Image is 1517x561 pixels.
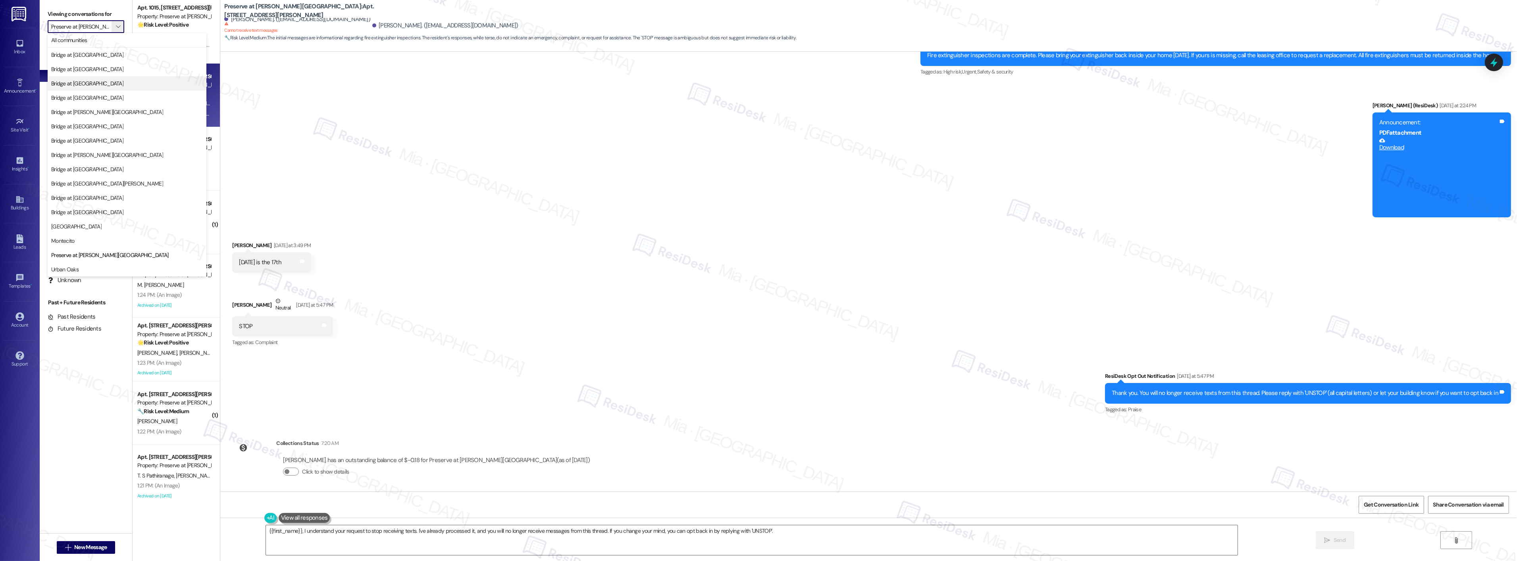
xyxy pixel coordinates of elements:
[116,23,120,30] i: 
[943,68,962,75] span: High risk ,
[57,541,116,554] button: New Message
[137,31,164,39] span: M. Mokobia
[276,439,319,447] div: Collections Status
[137,428,181,435] div: 1:22 PM: (An Image)
[137,281,184,288] span: M. [PERSON_NAME]
[1175,372,1214,380] div: [DATE] at 5:47 PM
[137,330,211,339] div: Property: Preserve at [PERSON_NAME][GEOGRAPHIC_DATA]
[1379,137,1498,151] a: Download
[51,20,112,33] input: All communities
[283,456,590,464] div: [PERSON_NAME] has an outstanding balance of $-0.18 for Preserve at [PERSON_NAME][GEOGRAPHIC_DATA]...
[1359,496,1424,514] button: Get Conversation Link
[232,241,311,252] div: [PERSON_NAME]
[51,208,123,216] span: Bridge at [GEOGRAPHIC_DATA]
[51,94,123,102] span: Bridge at [GEOGRAPHIC_DATA]
[48,313,96,321] div: Past Residents
[137,482,180,489] div: 1:21 PM: (An Image)
[137,359,181,366] div: 1:23 PM: (An Image)
[1324,537,1330,544] i: 
[372,21,518,30] div: [PERSON_NAME]. ([EMAIL_ADDRESS][DOMAIN_NAME])
[137,208,211,216] div: Property: Preserve at [PERSON_NAME][GEOGRAPHIC_DATA]
[137,339,189,346] strong: 🌟 Risk Level: Positive
[1316,531,1354,549] button: Send
[927,43,1498,60] div: Hi [PERSON_NAME] and [PERSON_NAME], Fire extinguisher inspections are complete. Please bring your...
[224,34,796,42] span: : The initial messages are informational regarding fire extinguisher inspections. The resident's ...
[1128,406,1141,413] span: Praise
[137,321,211,330] div: Apt. [STREET_ADDRESS][PERSON_NAME]
[137,199,211,208] div: Apt. [STREET_ADDRESS][PERSON_NAME]
[239,322,252,331] div: STOP
[48,8,124,20] label: Viewing conversations for
[4,115,36,136] a: Site Visit •
[319,439,339,447] div: 7:20 AM
[962,68,977,75] span: Urgent ,
[1112,389,1498,397] div: Thank you. You will no longer receive texts from this thread. Please reply with 'UNSTOP' (all cap...
[1364,501,1419,509] span: Get Conversation Link
[137,390,211,399] div: Apt. [STREET_ADDRESS][PERSON_NAME]
[4,271,36,292] a: Templates •
[51,237,75,245] span: Montecito
[51,222,102,230] span: [GEOGRAPHIC_DATA]
[51,36,87,44] span: All communities
[1428,496,1509,514] button: Share Conversation via email
[29,126,30,132] span: •
[27,165,29,170] span: •
[1373,101,1511,112] div: [PERSON_NAME] (ResiDesk)
[137,143,211,152] div: Property: Preserve at [PERSON_NAME][GEOGRAPHIC_DATA]
[224,15,370,23] div: [PERSON_NAME]. ([EMAIL_ADDRESS][DOMAIN_NAME])
[977,68,1013,75] span: Safety & security
[137,12,211,21] div: Property: Preserve at [PERSON_NAME][GEOGRAPHIC_DATA]
[232,297,333,316] div: [PERSON_NAME]
[274,297,292,313] div: Neutral
[12,7,28,21] img: ResiDesk Logo
[51,79,123,87] span: Bridge at [GEOGRAPHIC_DATA]
[224,21,277,33] sup: Cannot receive text messages
[137,271,211,279] div: Property: Preserve at [PERSON_NAME][GEOGRAPHIC_DATA]
[51,65,123,73] span: Bridge at [GEOGRAPHIC_DATA]
[1379,152,1498,211] iframe: Download https://res.cloudinary.com/residesk/image/upload/v1758133181/user-uploads/9824-175813318...
[137,4,211,12] div: Apt. 1015, [STREET_ADDRESS][PERSON_NAME]
[137,368,212,378] div: Archived on [DATE]
[4,154,36,175] a: Insights •
[51,108,163,116] span: Bridge at [PERSON_NAME][GEOGRAPHIC_DATA]
[40,226,132,234] div: Residents
[51,165,123,173] span: Bridge at [GEOGRAPHIC_DATA]
[4,310,36,331] a: Account
[1379,129,1421,137] b: PDF attachment
[137,453,211,461] div: Apt. [STREET_ADDRESS][PERSON_NAME]
[51,180,163,188] span: Bridge at [GEOGRAPHIC_DATA][PERSON_NAME]
[302,468,349,476] label: Click to show details
[272,241,311,250] div: [DATE] at 3:49 PM
[48,276,81,284] div: Unknown
[35,87,37,93] span: •
[51,265,79,273] span: Urban Oaks
[176,472,216,479] span: [PERSON_NAME]
[1438,101,1476,110] div: [DATE] at 2:24 PM
[294,301,333,309] div: [DATE] at 5:47 PM
[920,66,1511,77] div: Tagged as:
[65,544,71,551] i: 
[51,122,123,130] span: Bridge at [GEOGRAPHIC_DATA]
[1433,501,1504,509] span: Share Conversation via email
[51,51,123,59] span: Bridge at [GEOGRAPHIC_DATA]
[224,35,266,41] strong: 🔧 Risk Level: Medium
[137,491,212,501] div: Archived on [DATE]
[4,349,36,370] a: Support
[48,325,101,333] div: Future Residents
[232,337,333,348] div: Tagged as:
[4,193,36,214] a: Buildings
[51,194,123,202] span: Bridge at [GEOGRAPHIC_DATA]
[40,298,132,307] div: Past + Future Residents
[31,282,32,288] span: •
[137,461,211,470] div: Property: Preserve at [PERSON_NAME][GEOGRAPHIC_DATA]
[51,151,163,159] span: Bridge at [PERSON_NAME][GEOGRAPHIC_DATA]
[1453,537,1459,544] i: 
[137,418,177,425] span: [PERSON_NAME]
[137,81,211,89] div: Property: Preserve at [PERSON_NAME][GEOGRAPHIC_DATA]
[137,135,211,143] div: Apt. [STREET_ADDRESS][PERSON_NAME]
[137,291,182,298] div: 1:24 PM: (An Image)
[51,251,169,259] span: Preserve at [PERSON_NAME][GEOGRAPHIC_DATA]
[137,472,176,479] span: T. S Pathiranage
[137,72,211,81] div: Apt. [STREET_ADDRESS][PERSON_NAME]
[1334,536,1346,544] span: Send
